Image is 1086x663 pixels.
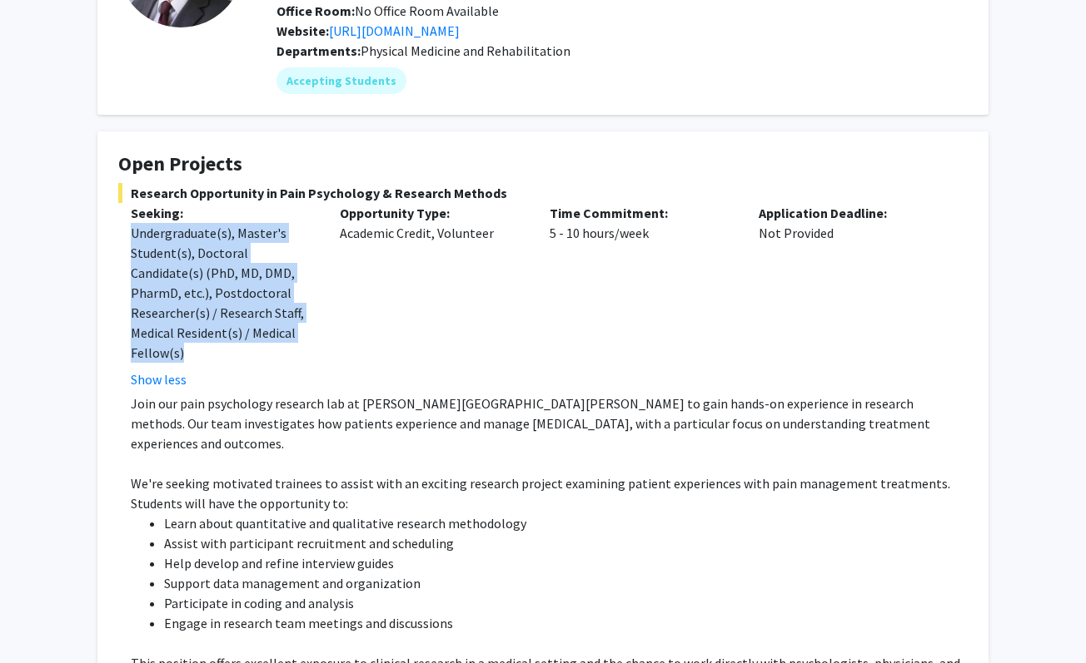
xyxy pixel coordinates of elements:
h4: Open Projects [118,152,968,176]
span: Research Opportunity in Pain Psychology & Research Methods [118,183,968,203]
p: Seeking: [131,203,315,223]
p: Application Deadline: [759,203,943,223]
li: Help develop and refine interview guides [164,553,968,573]
li: Participate in coding and analysis [164,593,968,613]
b: Website: [276,22,329,39]
p: Time Commitment: [550,203,734,223]
p: We're seeking motivated trainees to assist with an exciting research project examining patient ex... [131,473,968,513]
li: Learn about quantitative and qualitative research methodology [164,513,968,533]
li: Assist with participant recruitment and scheduling [164,533,968,553]
p: Join our pain psychology research lab at [PERSON_NAME][GEOGRAPHIC_DATA][PERSON_NAME] to gain hand... [131,393,968,453]
div: Not Provided [746,203,955,389]
li: Engage in research team meetings and discussions [164,613,968,633]
a: Opens in a new tab [329,22,460,39]
mat-chip: Accepting Students [276,67,406,94]
p: Opportunity Type: [340,203,524,223]
b: Departments: [276,42,361,59]
div: Academic Credit, Volunteer [327,203,536,389]
b: Office Room: [276,2,355,19]
div: 5 - 10 hours/week [537,203,746,389]
span: Physical Medicine and Rehabilitation [361,42,570,59]
iframe: Chat [12,588,71,651]
button: Show less [131,369,187,389]
span: No Office Room Available [276,2,499,19]
div: Undergraduate(s), Master's Student(s), Doctoral Candidate(s) (PhD, MD, DMD, PharmD, etc.), Postdo... [131,223,315,363]
li: Support data management and organization [164,573,968,593]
